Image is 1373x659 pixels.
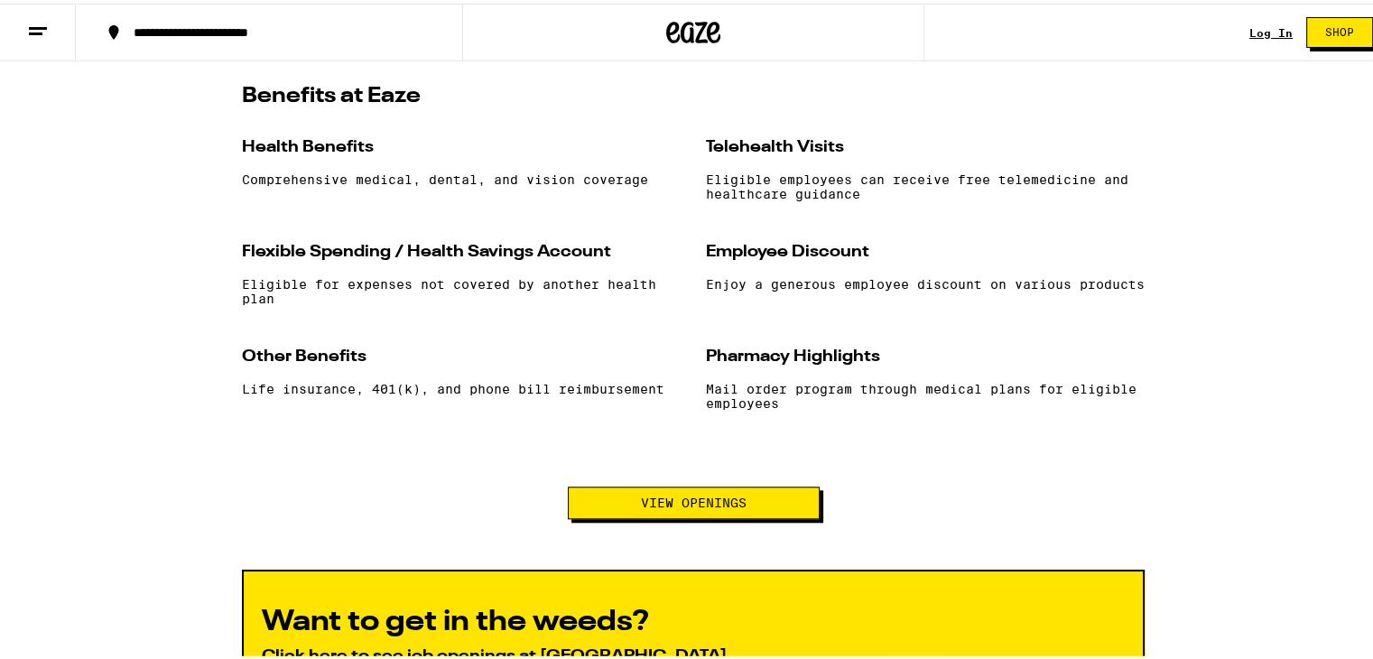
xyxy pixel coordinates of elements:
[242,340,681,366] h3: Other Benefits
[262,604,1125,633] h2: Want to get in the weeds?
[1325,23,1354,34] span: Shop
[242,378,681,393] p: Life insurance, 401(k), and phone bill reimbursement
[706,169,1145,198] p: Eligible employees can receive free telemedicine and healthcare guidance
[706,340,1145,366] h3: Pharmacy Highlights
[242,131,681,156] h3: Health Benefits
[706,236,1145,261] h3: Employee Discount
[706,131,1145,156] h3: Telehealth Visits
[1306,14,1373,44] button: Shop
[11,13,130,27] span: Hi. Need any help?
[641,493,747,506] span: View Openings
[1249,23,1293,35] a: Log In
[706,274,1145,288] p: Enjoy a generous employee discount on various products
[706,378,1145,407] p: Mail order program through medical plans for eligible employees
[568,483,820,515] button: View Openings
[242,274,681,302] p: Eligible for expenses not covered by another health plan
[242,236,681,261] h3: Flexible Spending / Health Savings Account
[242,82,1145,104] h2: Benefits at Eaze
[242,169,681,183] p: Comprehensive medical, dental, and vision coverage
